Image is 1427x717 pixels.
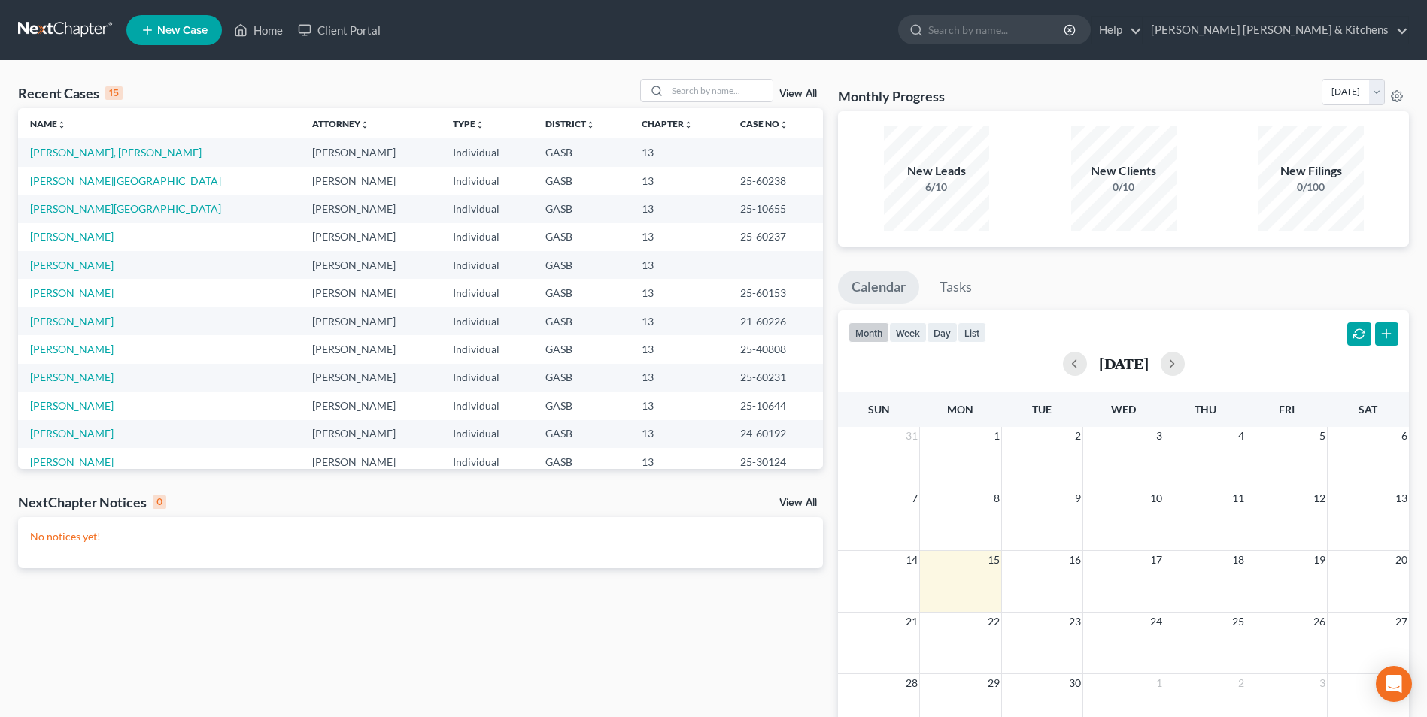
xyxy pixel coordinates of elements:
[728,279,823,307] td: 25-60153
[667,80,773,101] input: Search by name...
[992,489,1001,507] span: 8
[728,364,823,392] td: 25-60231
[441,138,533,166] td: Individual
[1237,674,1246,692] span: 2
[300,364,441,392] td: [PERSON_NAME]
[926,271,985,304] a: Tasks
[1149,489,1164,507] span: 10
[1067,551,1082,569] span: 16
[1400,427,1409,445] span: 6
[928,16,1066,44] input: Search by name...
[312,118,369,129] a: Attorneyunfold_more
[441,392,533,419] td: Individual
[779,120,788,129] i: unfold_more
[157,25,208,36] span: New Case
[728,420,823,448] td: 24-60192
[1312,551,1327,569] span: 19
[533,223,630,251] td: GASB
[453,118,484,129] a: Typeunfold_more
[441,223,533,251] td: Individual
[475,120,484,129] i: unfold_more
[728,448,823,476] td: 25-30124
[1231,551,1246,569] span: 18
[441,364,533,392] td: Individual
[300,392,441,419] td: [PERSON_NAME]
[441,279,533,307] td: Individual
[1149,551,1164,569] span: 17
[533,335,630,363] td: GASB
[1143,17,1408,44] a: [PERSON_NAME] [PERSON_NAME] & Kitchens
[18,84,123,102] div: Recent Cases
[884,180,989,195] div: 6/10
[1318,427,1327,445] span: 5
[1071,180,1177,195] div: 0/10
[30,118,66,129] a: Nameunfold_more
[1394,551,1409,569] span: 20
[533,392,630,419] td: GASB
[300,138,441,166] td: [PERSON_NAME]
[904,613,919,631] span: 21
[1067,674,1082,692] span: 30
[1155,674,1164,692] span: 1
[57,120,66,129] i: unfold_more
[300,307,441,335] td: [PERSON_NAME]
[630,420,728,448] td: 13
[586,120,595,129] i: unfold_more
[1359,403,1377,416] span: Sat
[533,364,630,392] td: GASB
[30,371,114,383] a: [PERSON_NAME]
[630,138,728,166] td: 13
[441,167,533,195] td: Individual
[1279,403,1295,416] span: Fri
[360,120,369,129] i: unfold_more
[728,195,823,222] td: 25-10655
[30,230,114,243] a: [PERSON_NAME]
[884,162,989,180] div: New Leads
[290,17,388,44] a: Client Portal
[642,118,693,129] a: Chapterunfold_more
[30,259,114,271] a: [PERSON_NAME]
[300,167,441,195] td: [PERSON_NAME]
[533,167,630,195] td: GASB
[300,279,441,307] td: [PERSON_NAME]
[30,202,221,215] a: [PERSON_NAME][GEOGRAPHIC_DATA]
[30,286,114,299] a: [PERSON_NAME]
[441,307,533,335] td: Individual
[300,223,441,251] td: [PERSON_NAME]
[1111,403,1136,416] span: Wed
[1195,403,1216,416] span: Thu
[30,343,114,355] a: [PERSON_NAME]
[30,427,114,440] a: [PERSON_NAME]
[1394,489,1409,507] span: 13
[868,403,890,416] span: Sun
[1231,489,1246,507] span: 11
[728,307,823,335] td: 21-60226
[300,420,441,448] td: [PERSON_NAME]
[533,195,630,222] td: GASB
[300,195,441,222] td: [PERSON_NAME]
[300,448,441,476] td: [PERSON_NAME]
[838,87,945,105] h3: Monthly Progress
[958,322,986,343] button: list
[986,613,1001,631] span: 22
[779,498,817,508] a: View All
[30,174,221,187] a: [PERSON_NAME][GEOGRAPHIC_DATA]
[1092,17,1142,44] a: Help
[986,551,1001,569] span: 15
[545,118,595,129] a: Districtunfold_more
[630,335,728,363] td: 13
[904,427,919,445] span: 31
[30,315,114,328] a: [PERSON_NAME]
[153,495,166,509] div: 0
[441,420,533,448] td: Individual
[1099,355,1149,371] h2: [DATE]
[441,335,533,363] td: Individual
[1149,613,1164,631] span: 24
[300,251,441,279] td: [PERSON_NAME]
[910,489,919,507] span: 7
[1394,613,1409,631] span: 27
[18,493,166,511] div: NextChapter Notices
[740,118,788,129] a: Case Nounfold_more
[1258,162,1364,180] div: New Filings
[1073,427,1082,445] span: 2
